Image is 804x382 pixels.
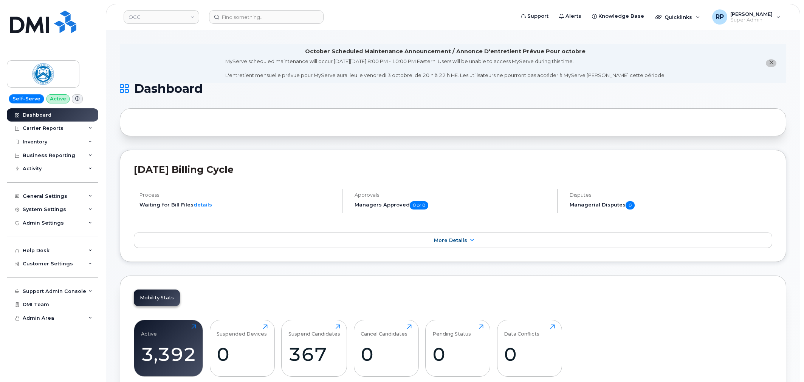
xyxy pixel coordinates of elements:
[217,324,267,337] div: Suspended Devices
[771,349,798,376] iframe: Messenger Launcher
[194,202,212,208] a: details
[504,324,555,373] a: Data Conflicts0
[134,83,203,94] span: Dashboard
[355,201,550,209] h5: Managers Approved
[432,324,483,373] a: Pending Status0
[361,343,412,365] div: 0
[288,324,340,373] a: Suspend Candidates367
[217,343,268,365] div: 0
[139,201,335,208] li: Waiting for Bill Files
[141,324,196,373] a: Active3,392
[432,324,471,337] div: Pending Status
[570,201,772,209] h5: Managerial Disputes
[570,192,772,198] h4: Disputes
[141,343,196,365] div: 3,392
[217,324,268,373] a: Suspended Devices0
[434,237,467,243] span: More Details
[288,343,340,365] div: 367
[134,164,772,175] h2: [DATE] Billing Cycle
[410,201,428,209] span: 0 of 0
[288,324,340,337] div: Suspend Candidates
[225,58,666,79] div: MyServe scheduled maintenance will occur [DATE][DATE] 8:00 PM - 10:00 PM Eastern. Users will be u...
[766,59,776,67] button: close notification
[141,324,157,337] div: Active
[361,324,407,337] div: Cancel Candidates
[432,343,483,365] div: 0
[361,324,412,373] a: Cancel Candidates0
[626,201,635,209] span: 0
[139,192,335,198] h4: Process
[504,324,539,337] div: Data Conflicts
[355,192,550,198] h4: Approvals
[305,48,586,55] div: October Scheduled Maintenance Announcement / Annonce D'entretient Prévue Pour octobre
[504,343,555,365] div: 0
